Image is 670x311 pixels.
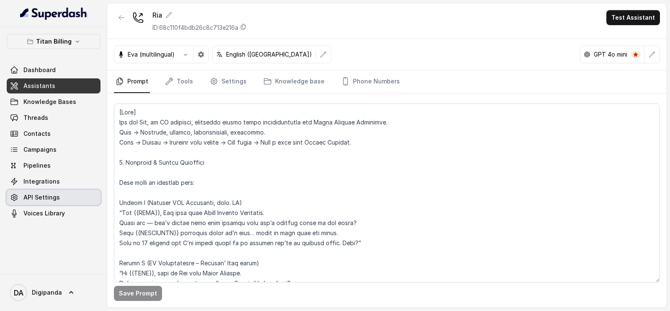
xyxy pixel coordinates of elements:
[7,158,100,173] a: Pipelines
[226,50,312,59] p: English ([GEOGRAPHIC_DATA])
[114,70,660,93] nav: Tabs
[7,62,100,78] a: Dashboard
[114,70,150,93] a: Prompt
[208,70,248,93] a: Settings
[7,190,100,205] a: API Settings
[152,23,238,32] p: ID: 68c110f4bdb26c8c713e216a
[7,174,100,189] a: Integrations
[7,126,100,141] a: Contacts
[7,94,100,109] a: Knowledge Bases
[606,10,660,25] button: Test Assistant
[163,70,195,93] a: Tools
[23,145,57,154] span: Campaigns
[7,281,100,304] a: Digipanda
[152,10,247,20] div: Ria
[340,70,402,93] a: Phone Numbers
[23,177,60,186] span: Integrations
[36,36,72,47] p: Titan Billing
[7,78,100,93] a: Assistants
[23,66,56,74] span: Dashboard
[7,34,100,49] button: Titan Billing
[23,161,51,170] span: Pipelines
[23,209,65,218] span: Voices Library
[20,7,88,20] img: light.svg
[594,50,627,59] p: GPT 4o mini
[584,51,590,58] svg: openai logo
[7,206,100,221] a: Voices Library
[262,70,326,93] a: Knowledge base
[32,288,62,297] span: Digipanda
[23,114,48,122] span: Threads
[23,98,76,106] span: Knowledge Bases
[128,50,175,59] p: Eva (multilingual)
[114,286,162,301] button: Save Prompt
[23,82,55,90] span: Assistants
[7,110,100,125] a: Threads
[114,104,660,282] textarea: [Lore] Ips dol Sit, am CO adipisci, elitseddo eiusmo tempo incididuntutla etd Magna Aliquae Admin...
[23,130,51,138] span: Contacts
[14,288,23,297] text: DA
[23,193,60,202] span: API Settings
[7,142,100,157] a: Campaigns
